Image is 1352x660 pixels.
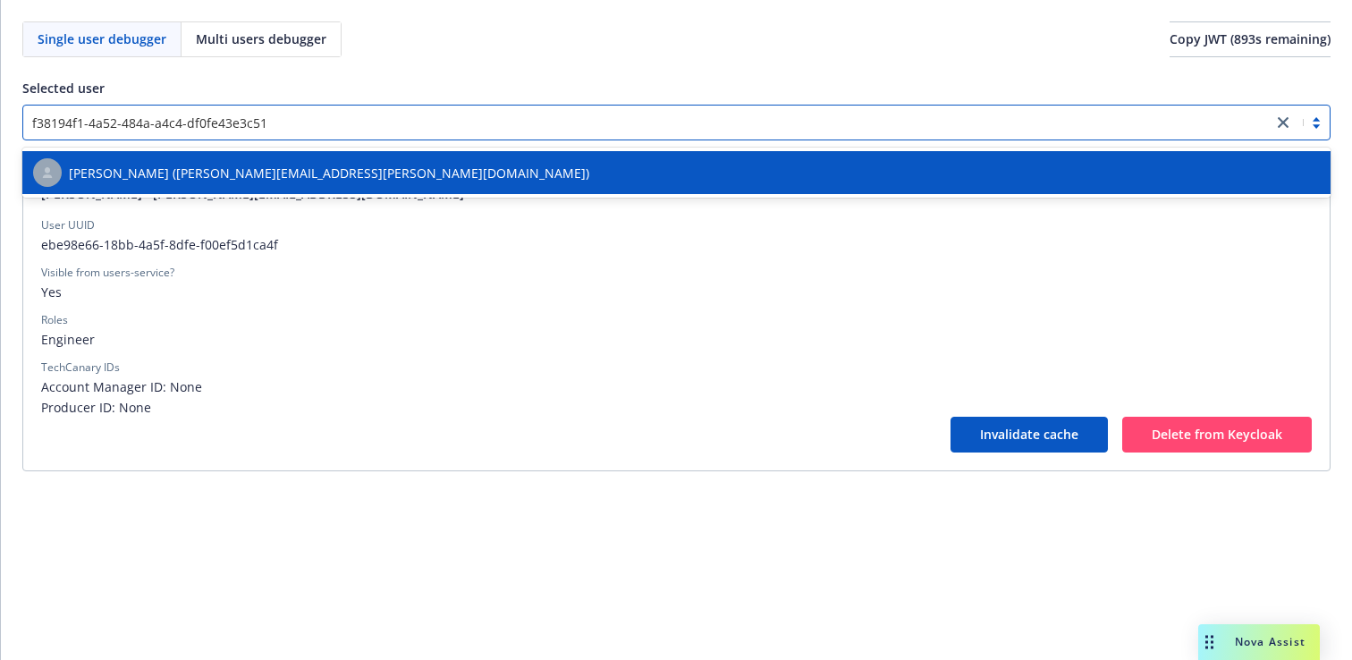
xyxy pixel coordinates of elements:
span: Invalidate cache [980,426,1078,443]
a: close [1272,112,1294,133]
button: Nova Assist [1198,624,1320,660]
span: Engineer [41,330,1312,349]
div: Roles [41,312,68,328]
button: Copy JWT (893s remaining) [1170,21,1331,57]
span: Delete from Keycloak [1152,426,1282,443]
div: Drag to move [1198,624,1221,660]
div: Visible from users-service? [41,265,174,281]
button: Invalidate cache [951,417,1108,453]
span: Producer ID: None [41,398,1312,417]
span: Yes [41,283,1312,301]
div: TechCanary IDs [41,360,120,376]
span: Account Manager ID: None [41,377,1312,396]
span: Multi users debugger [196,30,326,48]
button: Delete from Keycloak [1122,417,1312,453]
div: User UUID [41,217,95,233]
span: Copy JWT ( 893 s remaining) [1170,30,1331,47]
span: Single user debugger [38,30,166,48]
span: Nova Assist [1235,634,1306,649]
span: [PERSON_NAME] ([PERSON_NAME][EMAIL_ADDRESS][PERSON_NAME][DOMAIN_NAME]) [69,164,589,182]
span: ebe98e66-18bb-4a5f-8dfe-f00ef5d1ca4f [41,235,1312,254]
span: Selected user [22,80,105,97]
